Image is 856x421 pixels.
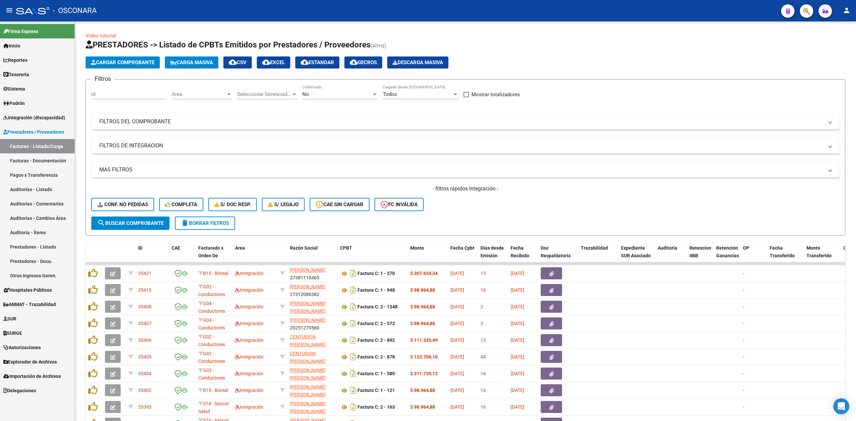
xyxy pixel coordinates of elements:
[743,371,744,376] span: -
[480,337,486,343] span: 13
[86,33,116,39] a: Video tutorial
[268,201,299,207] span: S/ legajo
[310,198,369,211] button: CAE SIN CARGAR
[410,388,435,393] strong: $ 98.964,88
[370,42,386,49] span: (alt+q)
[480,388,486,393] span: 16
[349,368,357,379] i: Descargar documento
[349,402,357,412] i: Descargar documento
[235,337,263,343] span: Integración
[383,91,397,97] span: Todos
[716,245,739,258] span: Retención Ganancias
[290,266,335,280] div: 27381110465
[480,404,486,410] span: 16
[450,371,464,376] span: [DATE]
[99,118,824,125] mat-panel-title: FILTROS DEL COMPROBANTE
[511,304,524,309] span: [DATE]
[138,245,142,251] span: ID
[290,401,326,414] span: [PERSON_NAME] [PERSON_NAME]
[743,245,749,251] span: OP
[511,245,529,258] span: Fecha Recibido
[357,388,395,393] strong: Factura C: 1 - 121
[198,368,225,396] span: G02 - Conductores Navales Central
[387,56,448,68] app-download-masive: Descarga masiva de comprobantes (adjuntos)
[99,142,824,149] mat-panel-title: FILTROS DE INTEGRACION
[135,241,169,270] datatable-header-cell: ID
[689,245,711,258] span: Retencion IIBB
[344,56,382,68] button: Gecros
[290,245,318,251] span: Razón Social
[471,91,520,99] span: Mostrar totalizadores
[450,388,464,393] span: [DATE]
[290,367,335,381] div: 20190138837
[170,59,213,65] span: Carga Masiva
[257,56,290,68] button: EXCEL
[743,388,744,393] span: -
[450,321,464,326] span: [DATE]
[290,368,326,381] span: [PERSON_NAME] [PERSON_NAME]
[804,241,841,270] datatable-header-cell: Monto Transferido
[349,301,357,312] i: Descargar documento
[91,185,840,192] h4: - filtros rápidos Integración -
[410,371,438,376] strong: $ 311.739,12
[410,304,435,309] strong: $ 98.964,88
[138,287,151,293] span: 35410
[450,304,464,309] span: [DATE]
[743,304,744,309] span: -
[349,352,357,362] i: Descargar documento
[262,198,305,211] button: S/ legajo
[99,166,824,173] mat-panel-title: MAS FILTROS
[208,198,257,211] button: S/ Doc Resp.
[138,404,151,410] span: 35395
[511,321,524,326] span: [DATE]
[3,387,36,394] span: Delegaciones
[198,334,225,362] span: G02 - Conductores Navales Central
[198,351,225,379] span: G02 - Conductores Navales Central
[480,321,483,326] span: 3
[511,271,524,276] span: [DATE]
[91,59,154,65] span: Cargar Comprobante
[235,271,263,276] span: Integración
[349,385,357,396] i: Descargar documento
[350,59,377,65] span: Gecros
[138,304,151,309] span: 35408
[3,56,27,64] span: Reportes
[91,198,154,211] button: Conf. no pedidas
[181,220,229,226] span: Borrar Filtros
[235,371,263,376] span: Integración
[410,245,424,251] span: Monto
[232,241,278,270] datatable-header-cell: Area
[511,337,524,343] span: [DATE]
[290,316,335,330] div: 20251279560
[508,241,538,270] datatable-header-cell: Fecha Recibido
[381,201,418,207] span: FC Inválida
[290,384,326,397] span: [PERSON_NAME] [PERSON_NAME]
[203,271,228,276] span: B15 - Boreal
[91,114,840,130] mat-expansion-panel-header: FILTROS DEL COMPROBANTE
[235,404,263,410] span: Integración
[337,241,408,270] datatable-header-cell: CPBT
[91,138,840,154] mat-expansion-panel-header: FILTROS DE INTEGRACION
[198,401,229,414] span: S74 - Sancor Salud
[290,317,326,323] span: [PERSON_NAME]
[159,198,203,211] button: Completa
[807,245,832,258] span: Monto Transferido
[714,241,740,270] datatable-header-cell: Retención Ganancias
[480,354,486,360] span: 44
[740,241,767,270] datatable-header-cell: OP
[618,241,655,270] datatable-header-cell: Expediente SUR Asociado
[357,288,395,293] strong: Factura C: 1 - 948
[538,241,578,270] datatable-header-cell: Doc Respaldatoria
[290,351,326,364] span: CENTURION [PERSON_NAME]
[235,388,263,393] span: Integración
[165,56,218,68] button: Carga Masiva
[357,271,395,276] strong: Factura C: 1 - 370
[658,245,677,251] span: Auditoria
[770,245,795,258] span: Fecha Transferido
[410,271,438,276] strong: $ 307.654,34
[3,329,22,337] span: SURGE
[97,201,148,207] span: Conf. no pedidas
[214,201,251,207] span: S/ Doc Resp.
[743,287,744,293] span: -
[301,58,309,66] mat-icon: cloud_download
